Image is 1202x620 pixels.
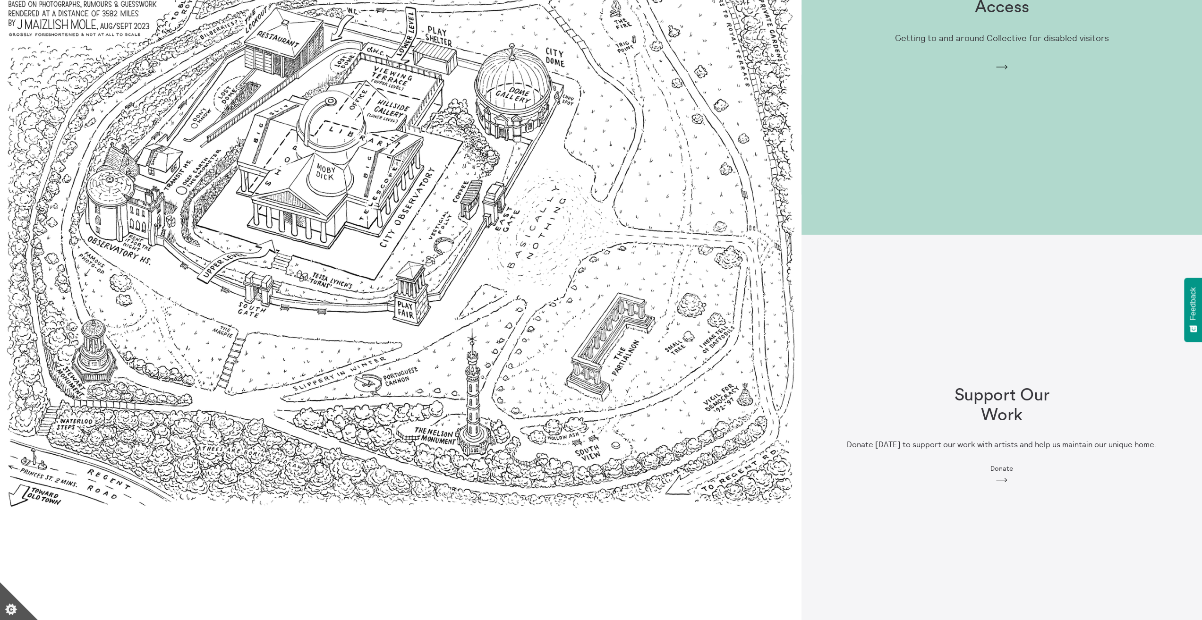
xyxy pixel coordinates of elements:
[847,440,1157,449] h3: Donate [DATE] to support our work with artists and help us maintain our unique home.
[990,465,1013,472] span: Donate
[895,34,1108,43] p: Getting to and around Collective for disabled visitors
[1184,278,1202,342] button: Feedback - Show survey
[941,386,1062,425] h1: Support Our Work
[1189,287,1197,320] span: Feedback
